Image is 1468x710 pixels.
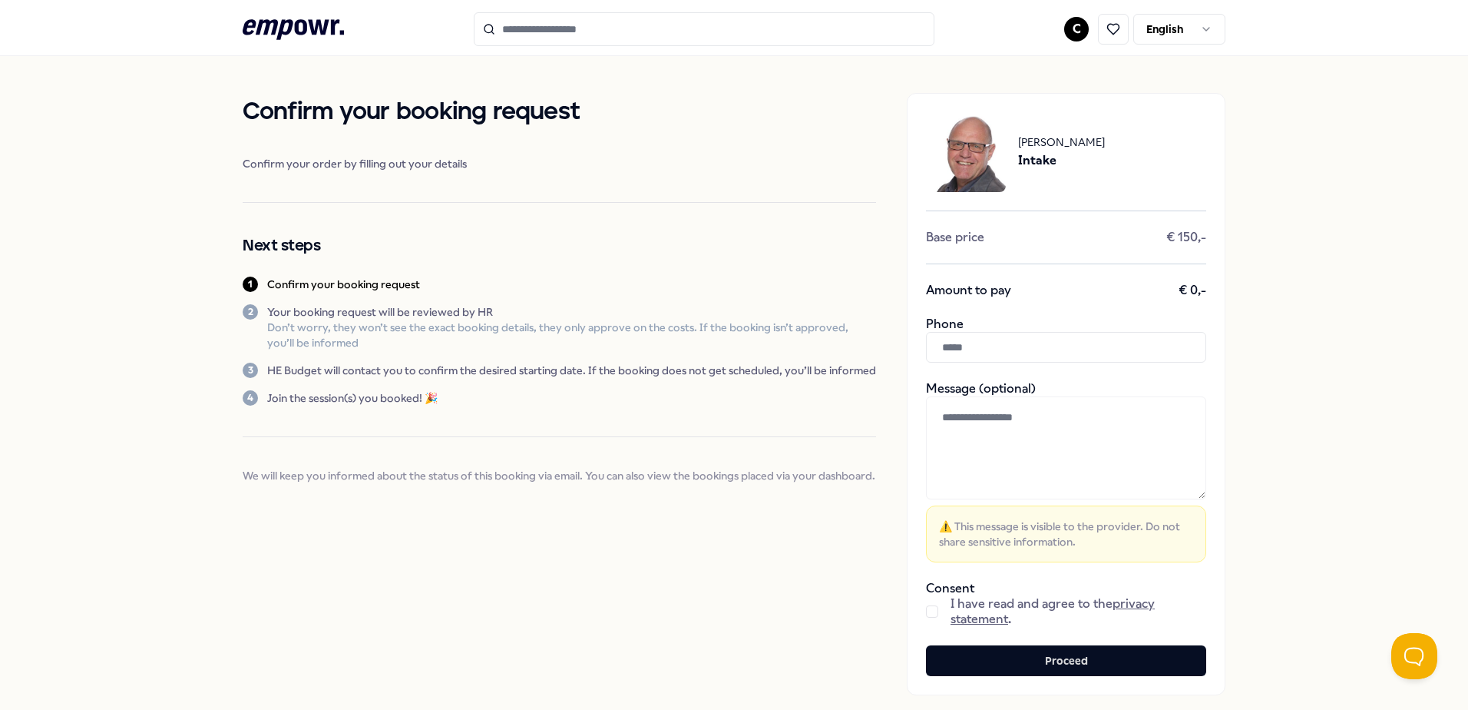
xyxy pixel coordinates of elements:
[243,304,258,320] div: 2
[926,317,1206,363] div: Phone
[939,519,1193,549] span: ⚠️ This message is visible to the provider. Do not share sensitive information.
[243,363,258,378] div: 3
[1179,283,1206,298] span: € 0,-
[951,596,1155,626] a: privacy statement
[1166,230,1206,245] span: € 150,-
[951,596,1206,627] span: I have read and agree to the .
[243,277,258,292] div: 1
[267,304,876,320] p: Your booking request will be reviewed by HR
[267,320,876,350] p: Don’t worry, they won’t see the exact booking details, they only approve on the costs. If the boo...
[267,390,438,406] p: Join the session(s) you booked! 🎉
[926,230,984,245] span: Base price
[243,468,876,483] span: We will keep you informed about the status of this booking via email. You can also view the booki...
[243,93,876,131] h1: Confirm your booking request
[1018,134,1105,151] span: [PERSON_NAME]
[1018,151,1105,171] span: Intake
[243,234,876,258] h2: Next steps
[926,581,1206,627] div: Consent
[926,112,1006,192] img: package image
[926,283,1011,298] span: Amount to pay
[1391,633,1437,679] iframe: Help Scout Beacon - Open
[474,12,934,46] input: Search for products, categories or subcategories
[926,645,1206,676] button: Proceed
[243,156,876,171] span: Confirm your order by filling out your details
[267,277,420,292] p: Confirm your booking request
[926,381,1206,562] div: Message (optional)
[1064,17,1089,41] button: C
[243,390,258,406] div: 4
[267,363,876,378] p: HE Budget will contact you to confirm the desired starting date. If the booking does not get sche...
